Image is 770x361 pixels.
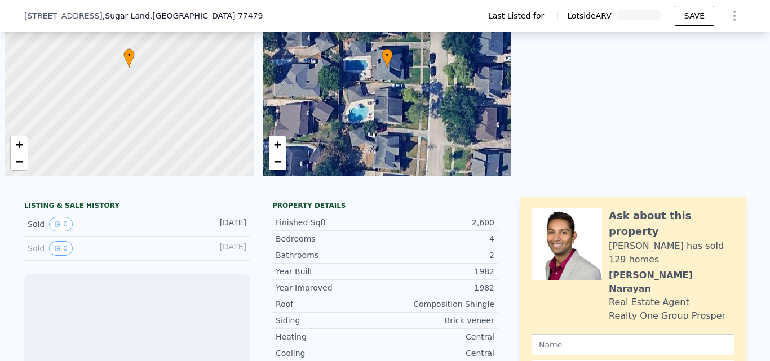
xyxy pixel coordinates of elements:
a: Zoom in [11,136,28,153]
div: Realty One Group Prosper [609,309,725,323]
div: Year Built [276,266,385,277]
div: Sold [28,241,128,256]
div: • [123,48,135,68]
button: Show Options [723,5,746,27]
a: Zoom out [11,153,28,170]
span: + [273,137,281,151]
div: [PERSON_NAME] has sold 129 homes [609,239,734,266]
div: Composition Shingle [385,298,494,310]
div: Brick veneer [385,315,494,326]
div: 4 [385,233,494,244]
span: − [16,154,23,168]
span: Last Listed for [488,10,548,21]
div: Bedrooms [276,233,385,244]
div: 2,600 [385,217,494,228]
div: Year Improved [276,282,385,293]
div: Heating [276,331,385,342]
button: View historical data [49,217,73,231]
div: Property details [272,201,498,210]
div: Roof [276,298,385,310]
a: Zoom in [269,136,286,153]
span: [STREET_ADDRESS] [24,10,103,21]
div: LISTING & SALE HISTORY [24,201,250,212]
span: , Sugar Land [103,10,263,21]
span: + [16,137,23,151]
span: − [273,154,281,168]
div: [PERSON_NAME] Narayan [609,269,734,296]
div: 1982 [385,266,494,277]
div: [DATE] [196,241,246,256]
div: [DATE] [196,217,246,231]
span: • [382,50,393,60]
button: View historical data [49,241,73,256]
div: Central [385,347,494,359]
div: Central [385,331,494,342]
div: Sold [28,217,128,231]
div: • [382,48,393,68]
div: 2 [385,249,494,261]
input: Name [532,334,734,355]
div: Ask about this property [609,208,734,239]
span: , [GEOGRAPHIC_DATA] 77479 [150,11,263,20]
button: SAVE [675,6,714,26]
div: Cooling [276,347,385,359]
div: 1982 [385,282,494,293]
div: Siding [276,315,385,326]
div: Finished Sqft [276,217,385,228]
div: Bathrooms [276,249,385,261]
span: Lotside ARV [567,10,616,21]
a: Zoom out [269,153,286,170]
span: • [123,50,135,60]
div: Real Estate Agent [609,296,689,309]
